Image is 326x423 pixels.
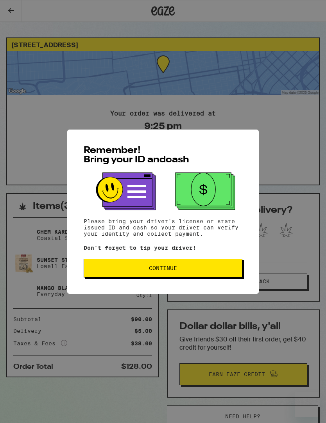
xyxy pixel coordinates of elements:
button: Continue [84,259,242,277]
span: Continue [149,265,177,271]
iframe: Button to launch messaging window [295,392,320,417]
p: Don't forget to tip your driver! [84,245,242,251]
span: Remember! Bring your ID and cash [84,146,189,165]
p: Please bring your driver's license or state issued ID and cash so your driver can verify your ide... [84,218,242,237]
